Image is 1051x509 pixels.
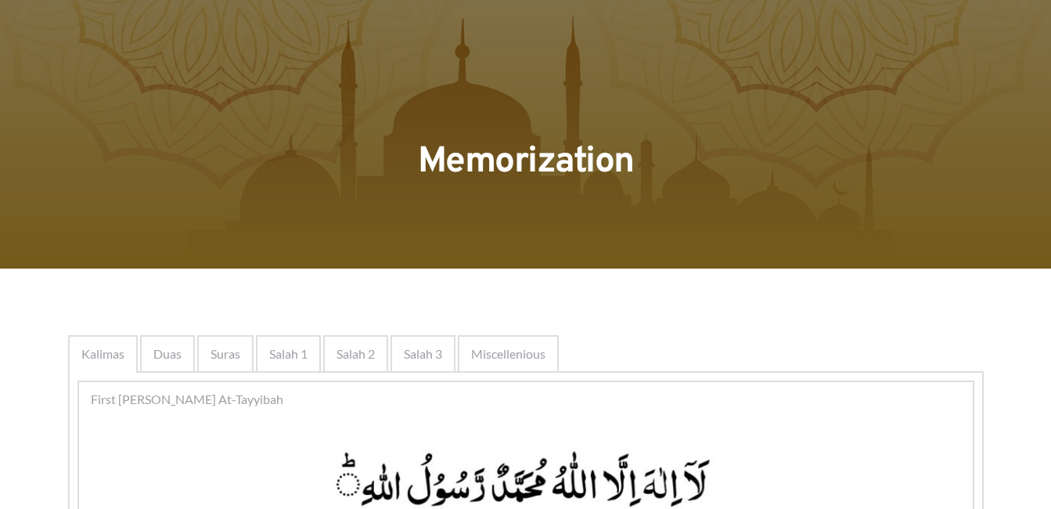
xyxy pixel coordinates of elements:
span: Salah 3 [404,345,442,363]
span: Suras [211,345,240,363]
span: First [PERSON_NAME] At-Tayyibah [91,390,283,409]
span: Duas [153,345,182,363]
span: Kalimas [81,345,124,363]
span: Memorization [418,139,634,186]
span: Salah 1 [269,345,308,363]
span: Miscellenious [471,345,545,363]
span: Salah 2 [337,345,375,363]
